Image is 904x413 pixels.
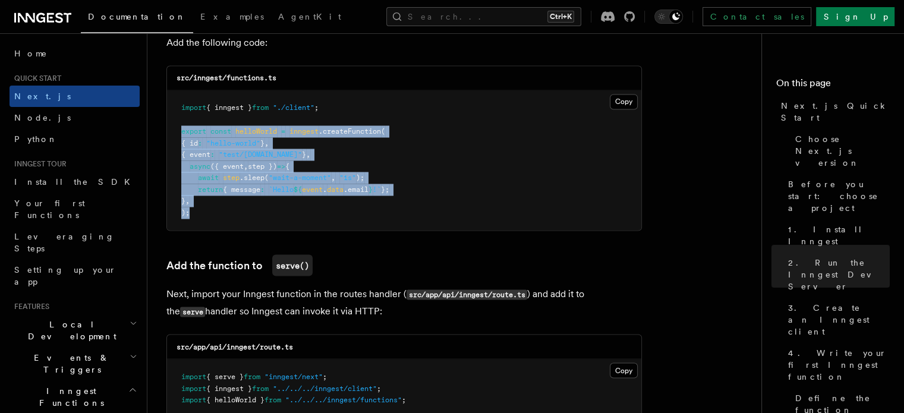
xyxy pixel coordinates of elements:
[776,76,890,95] h4: On this page
[206,138,260,147] span: "hello-world"
[273,103,314,112] span: "./client"
[10,159,67,169] span: Inngest tour
[185,196,190,204] span: ,
[10,314,140,347] button: Local Development
[289,127,319,135] span: inngest
[272,254,313,276] code: serve()
[244,372,260,380] span: from
[10,171,140,193] a: Install the SDK
[788,178,890,214] span: Before you start: choose a project
[781,100,890,124] span: Next.js Quick Start
[181,372,206,380] span: import
[795,133,890,169] span: Choose Next.js version
[10,193,140,226] a: Your first Functions
[273,384,377,392] span: "../../../inngest/client"
[377,384,381,392] span: ;
[356,173,364,181] span: );
[302,185,323,193] span: event
[14,198,85,220] span: Your first Functions
[210,127,231,135] span: const
[10,385,128,409] span: Inngest Functions
[248,162,277,170] span: step })
[240,173,264,181] span: .sleep
[323,372,327,380] span: ;
[264,372,323,380] span: "inngest/next"
[198,173,219,181] span: await
[547,11,574,23] kbd: Ctrl+K
[319,127,381,135] span: .createFunction
[14,232,115,253] span: Leveraging Steps
[14,48,48,59] span: Home
[386,7,581,26] button: Search...Ctrl+K
[10,226,140,259] a: Leveraging Steps
[235,127,277,135] span: helloWorld
[277,162,285,170] span: =>
[10,43,140,64] a: Home
[323,185,327,193] span: .
[264,138,269,147] span: ,
[314,103,319,112] span: ;
[244,162,248,170] span: ,
[190,162,210,170] span: async
[181,208,190,216] span: );
[210,150,215,158] span: :
[783,297,890,342] a: 3. Create an Inngest client
[783,252,890,297] a: 2. Run the Inngest Dev Server
[10,74,61,83] span: Quick start
[281,127,285,135] span: =
[788,302,890,338] span: 3. Create an Inngest client
[14,134,58,144] span: Python
[381,127,385,135] span: (
[206,395,264,403] span: { helloWorld }
[610,94,638,109] button: Copy
[285,162,289,170] span: {
[14,265,116,286] span: Setting up your app
[10,107,140,128] a: Node.js
[206,384,252,392] span: { inngest }
[10,352,130,376] span: Events & Triggers
[368,185,373,193] span: }
[252,103,269,112] span: from
[344,185,368,193] span: .email
[285,395,402,403] span: "../../../inngest/functions"
[790,128,890,174] a: Choose Next.js version
[260,138,264,147] span: }
[206,103,252,112] span: { inngest }
[783,174,890,219] a: Before you start: choose a project
[81,4,193,33] a: Documentation
[10,347,140,380] button: Events & Triggers
[788,347,890,383] span: 4. Write your first Inngest function
[181,384,206,392] span: import
[776,95,890,128] a: Next.js Quick Start
[223,185,260,193] span: { message
[278,12,341,21] span: AgentKit
[339,173,356,181] span: "1s"
[331,173,335,181] span: ,
[407,289,527,299] code: src/app/api/inngest/route.ts
[14,92,71,101] span: Next.js
[10,259,140,292] a: Setting up your app
[198,138,202,147] span: :
[783,342,890,387] a: 4. Write your first Inngest function
[200,12,264,21] span: Examples
[181,127,206,135] span: export
[10,319,130,342] span: Local Development
[181,395,206,403] span: import
[198,185,223,193] span: return
[327,185,344,193] span: data
[166,17,642,51] p: Inside your directory create a new file called where you will define Inngest functions. Add the f...
[166,254,313,276] a: Add the function toserve()
[219,150,302,158] span: "test/[DOMAIN_NAME]"
[177,74,276,82] code: src/inngest/functions.ts
[264,173,269,181] span: (
[181,103,206,112] span: import
[10,86,140,107] a: Next.js
[206,372,244,380] span: { serve }
[10,128,140,150] a: Python
[14,113,71,122] span: Node.js
[306,150,310,158] span: ,
[302,150,306,158] span: }
[193,4,271,32] a: Examples
[610,362,638,378] button: Copy
[210,162,244,170] span: ({ event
